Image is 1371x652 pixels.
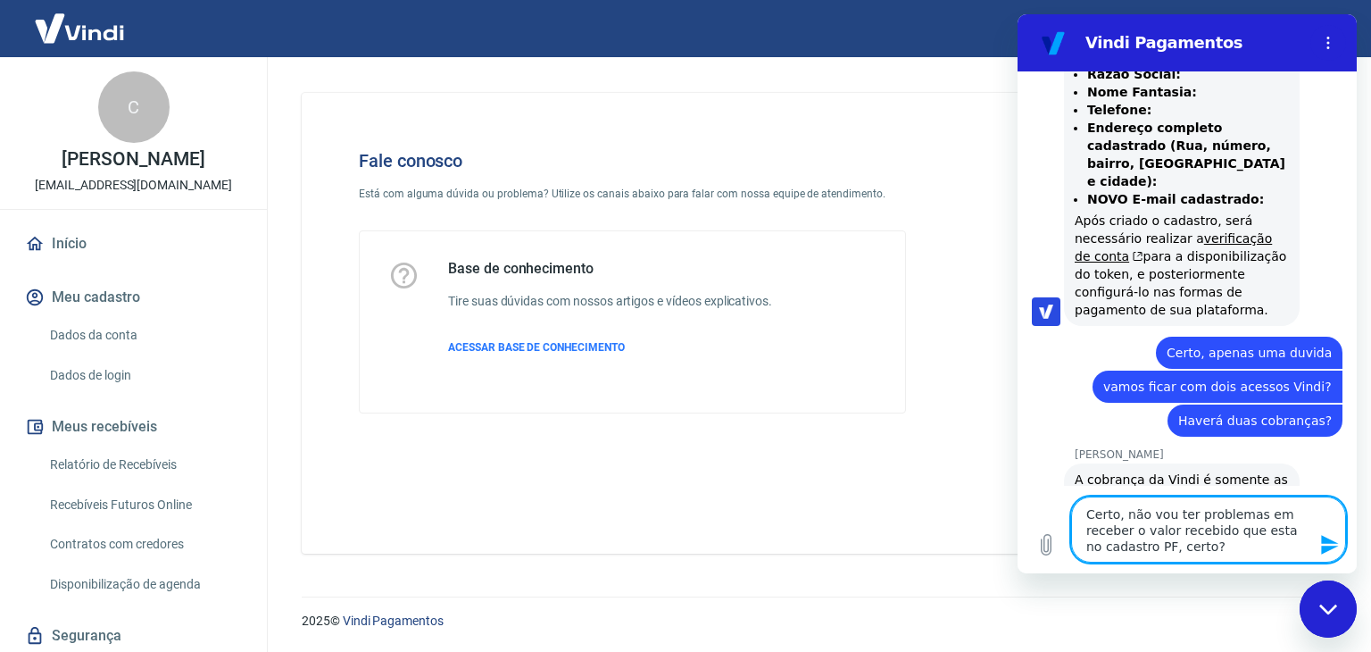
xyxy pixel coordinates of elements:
[359,150,906,171] h4: Fale conosco
[62,150,204,169] p: [PERSON_NAME]
[43,487,245,523] a: Recebíveis Futuros Online
[54,482,328,548] textarea: Certo, não vou ter problemas em receber o valor recebido que esta no cadastro PF, certo?
[302,612,1328,631] p: 2025 ©
[43,317,245,354] a: Dados da conta
[1285,13,1350,46] button: Sair
[343,614,444,628] a: Vindi Pagamentos
[43,357,245,394] a: Dados de login
[43,447,245,483] a: Relatório de Recebíveis
[11,513,46,548] button: Carregar arquivo
[21,224,245,263] a: Início
[448,292,772,311] h6: Tire suas dúvidas com nossos artigos e vídeos explicativos.
[448,341,625,354] span: ACESSAR BASE DE CONHECIMENTO
[982,121,1253,360] img: Fale conosco
[359,186,906,202] p: Está com alguma dúvida ou problema? Utilize os canais abaixo para falar com nossa equipe de atend...
[448,260,772,278] h5: Base de conhecimento
[57,456,271,564] span: A cobrança da Vindi é somente as taxas sobre as transações efetuadas, caso utilize uma plataforma...
[21,407,245,447] button: Meus recebíveis
[98,71,170,143] div: C
[1300,581,1357,638] iframe: Botão para abrir a janela de mensagens, conversa em andamento
[43,526,245,563] a: Contratos com credores
[448,339,772,355] a: ACESSAR BASE DE CONHECIMENTO
[43,566,245,603] a: Disponibilização de agenda
[293,513,328,548] button: Enviar mensagem
[1018,14,1357,573] iframe: Janela de mensagens
[21,1,137,55] img: Vindi
[21,278,245,317] button: Meu cadastro
[35,176,232,195] p: [EMAIL_ADDRESS][DOMAIN_NAME]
